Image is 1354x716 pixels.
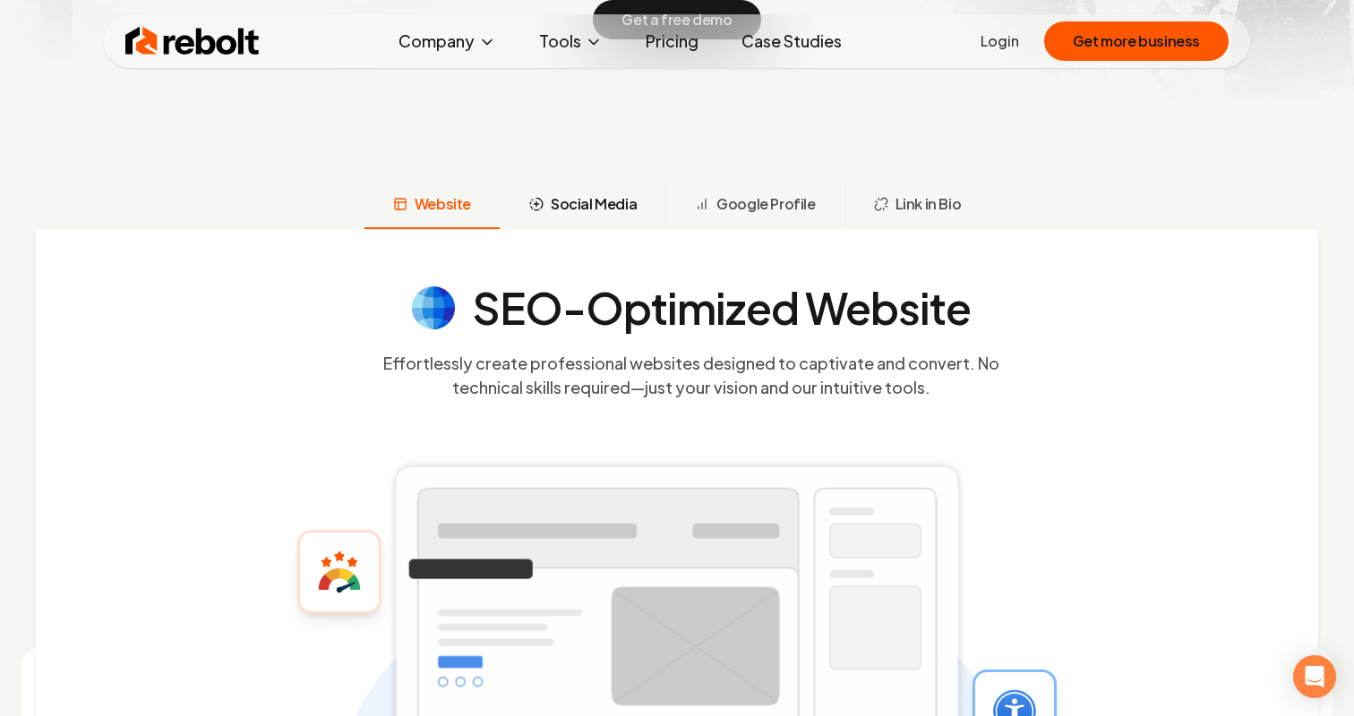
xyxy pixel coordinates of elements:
[844,183,990,229] button: Link in Bio
[500,183,665,229] button: Social Media
[551,193,637,215] span: Social Media
[631,23,713,59] a: Pricing
[415,193,471,215] span: Website
[896,193,962,215] span: Link in Bio
[727,23,856,59] a: Case Studies
[981,30,1019,52] a: Login
[716,193,815,215] span: Google Profile
[384,23,510,59] button: Company
[1044,21,1229,61] button: Get more business
[473,286,971,329] h4: SEO-Optimized Website
[364,183,500,229] button: Website
[125,23,260,59] img: Rebolt Logo
[1293,655,1336,698] div: Open Intercom Messenger
[525,23,617,59] button: Tools
[665,183,844,229] button: Google Profile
